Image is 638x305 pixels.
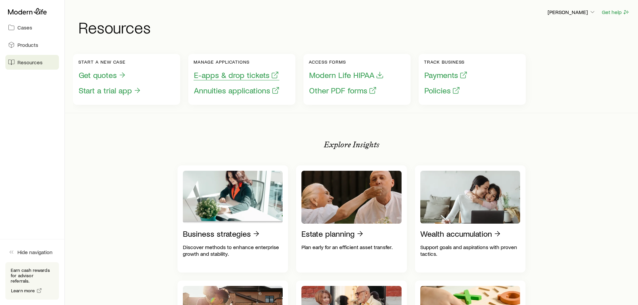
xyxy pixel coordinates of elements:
p: Business strategies [183,229,251,238]
p: Manage applications [194,59,280,65]
a: Resources [5,55,59,70]
p: Plan early for an efficient asset transfer. [301,244,402,250]
span: Cases [17,24,32,31]
span: Resources [17,59,43,66]
button: Policies [424,85,460,96]
button: Annuities applications [194,85,280,96]
p: Track business [424,59,468,65]
span: Hide navigation [17,249,53,255]
p: [PERSON_NAME] [548,9,596,15]
h1: Resources [78,19,630,35]
button: Start a trial app [78,85,142,96]
a: Business strategiesDiscover methods to enhance enterprise growth and stability. [178,165,288,273]
span: Learn more [11,288,35,293]
button: E-apps & drop tickets [194,70,279,80]
button: Other PDF forms [309,85,377,96]
p: Start a new case [78,59,142,65]
a: Products [5,37,59,52]
span: Products [17,42,38,48]
button: Modern Life HIPAA [309,70,384,80]
div: Earn cash rewards for advisor referrals.Learn more [5,262,59,300]
p: Estate planning [301,229,355,238]
a: Wealth accumulationSupport goals and aspirations with proven tactics. [415,165,526,273]
img: Business strategies [183,171,283,224]
p: Support goals and aspirations with proven tactics. [420,244,520,257]
button: Get help [601,8,630,16]
button: Payments [424,70,468,80]
button: Get quotes [78,70,127,80]
a: Cases [5,20,59,35]
p: Earn cash rewards for advisor referrals. [11,268,54,284]
p: Discover methods to enhance enterprise growth and stability. [183,244,283,257]
img: Estate planning [301,171,402,224]
p: Wealth accumulation [420,229,492,238]
img: Wealth accumulation [420,171,520,224]
button: Hide navigation [5,245,59,259]
p: Explore Insights [324,140,379,149]
p: Access forms [309,59,384,65]
a: Estate planningPlan early for an efficient asset transfer. [296,165,407,273]
button: [PERSON_NAME] [547,8,596,16]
